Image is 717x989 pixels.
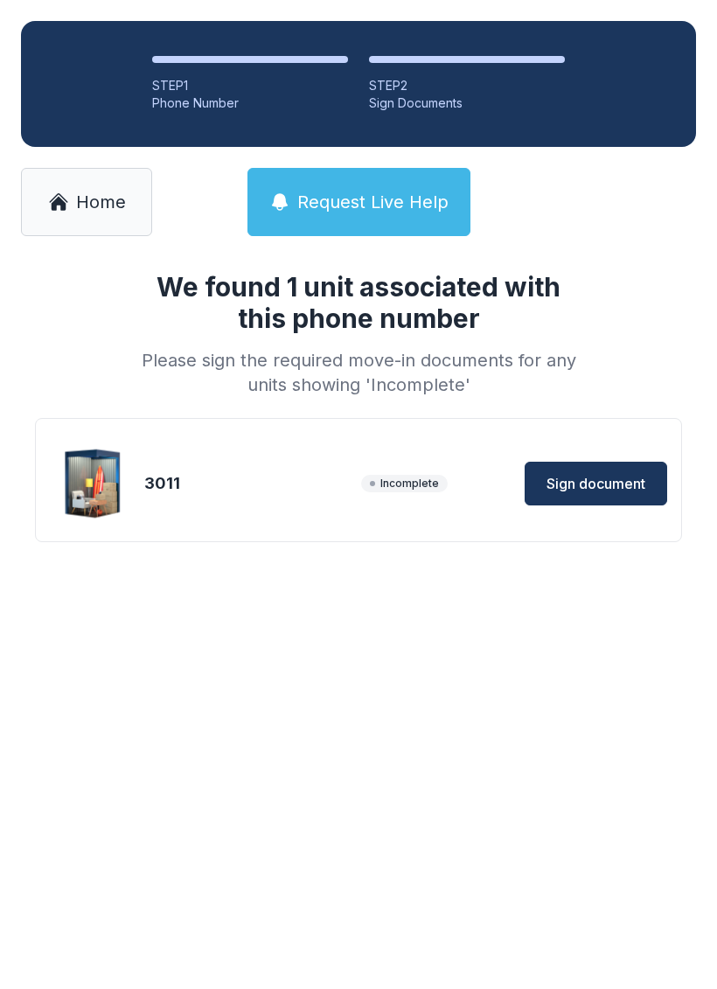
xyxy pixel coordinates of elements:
div: 3011 [144,471,354,496]
div: STEP 1 [152,77,348,94]
h1: We found 1 unit associated with this phone number [135,271,582,334]
span: Sign document [546,473,645,494]
div: Please sign the required move-in documents for any units showing 'Incomplete' [135,348,582,397]
span: Request Live Help [297,190,449,214]
div: Sign Documents [369,94,565,112]
div: Phone Number [152,94,348,112]
span: Home [76,190,126,214]
div: STEP 2 [369,77,565,94]
span: Incomplete [361,475,448,492]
